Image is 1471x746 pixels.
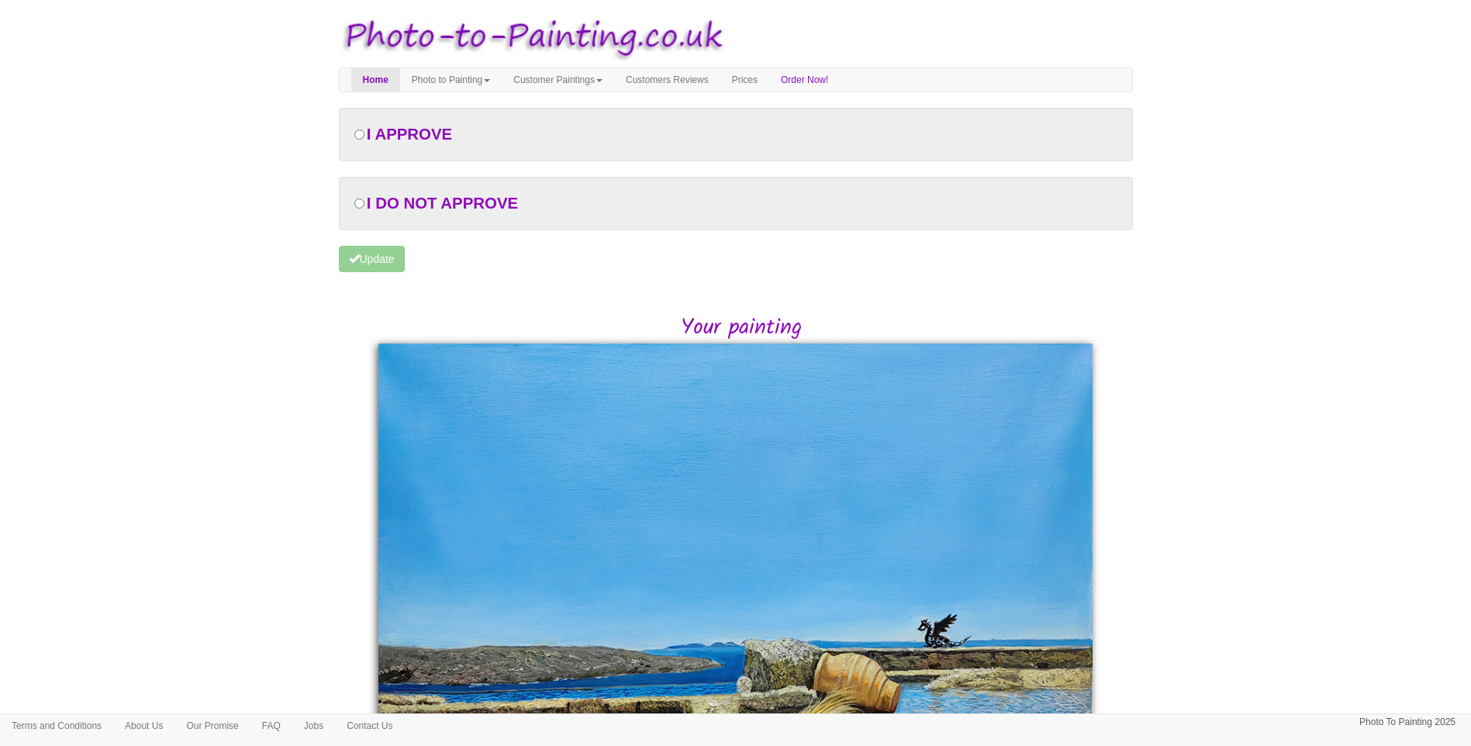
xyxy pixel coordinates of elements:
[250,714,292,737] a: FAQ
[367,126,452,143] span: I APPROVE
[350,316,1133,340] h2: Your painting
[351,68,400,92] a: Home
[400,68,502,92] a: Photo to Painting
[769,68,840,92] a: Order Now!
[1359,714,1455,730] p: Photo To Painting 2025
[720,68,769,92] a: Prices
[292,714,335,737] a: Jobs
[335,714,404,737] a: Contact Us
[367,195,518,212] span: I DO NOT APPROVE
[331,8,728,67] img: Photo to Painting
[174,714,250,737] a: Our Promise
[502,68,614,92] a: Customer Paintings
[614,68,720,92] a: Customers Reviews
[113,714,174,737] a: About Us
